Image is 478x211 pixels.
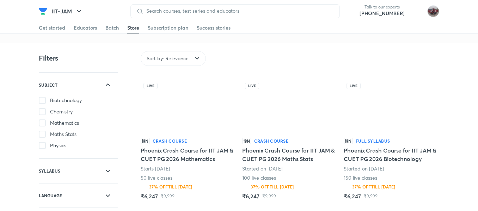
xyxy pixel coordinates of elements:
[50,97,82,104] span: Biotechnology
[105,22,119,33] a: Batch
[74,22,97,33] a: Educators
[245,83,259,89] div: Live
[148,22,188,33] a: Subscription plan
[347,83,361,89] div: Live
[344,80,440,134] img: Batch Thumbnail
[141,165,170,172] p: Starts [DATE]
[427,5,439,17] img: amirhussain Hussain
[242,174,276,181] p: 100 live classes
[39,81,57,88] h6: SUBJECT
[141,192,158,200] h5: ₹6,247
[47,4,87,18] button: IIT-JAM
[360,10,405,17] a: [PHONE_NUMBER]
[39,167,60,174] h6: SYLLABUS
[127,24,139,31] div: Store
[254,138,288,144] h6: Crash course
[242,184,248,190] img: Discount Logo
[242,146,338,163] h5: Phoenix Crash Course for IIT JAM & CUET PG 2026 Maths Stats
[197,24,231,31] div: Success stories
[344,138,353,144] p: हिN
[141,80,237,134] img: Batch Thumbnail
[344,146,440,163] h5: Phoenix Crash Course for IIT JAM & CUET PG 2026 Biotechnology
[410,6,422,17] img: avatar
[345,4,360,18] img: call-us
[344,174,378,181] p: 150 live classes
[251,184,294,190] h6: 37 % OFF till [DATE]
[344,184,349,190] img: Discount Logo
[143,83,158,89] div: Live
[262,193,276,199] p: ₹9,999
[364,193,378,199] p: ₹9,999
[39,22,65,33] a: Get started
[161,193,174,199] p: ₹9,999
[39,24,65,31] div: Get started
[50,142,66,149] span: Physics
[39,54,58,63] h4: Filters
[141,138,150,144] p: हिN
[149,184,192,190] h6: 37 % OFF till [DATE]
[50,131,76,138] span: Maths Stats
[148,24,188,31] div: Subscription plan
[242,80,338,134] img: Batch Thumbnail
[197,22,231,33] a: Success stories
[141,146,237,163] h5: Phoenix Crash Course for IIT JAM & CUET PG 2026 Mathematics
[147,55,189,62] span: Sort by: Relevance
[356,138,390,144] h6: Full Syllabus
[242,192,259,200] h5: ₹6,247
[74,24,97,31] div: Educators
[141,174,173,181] p: 50 live classes
[141,184,146,190] img: Discount Logo
[242,165,282,172] p: Started on [DATE]
[352,184,395,190] h6: 37 % OFF till [DATE]
[50,108,73,115] span: Chemistry
[242,138,251,144] p: हिN
[143,8,334,14] input: Search courses, test series and educators
[39,192,62,199] h6: LANGUAGE
[39,7,47,15] img: Company Logo
[127,22,139,33] a: Store
[344,192,361,200] h5: ₹6,247
[50,119,79,126] span: Mathematics
[153,138,187,144] h6: Crash course
[105,24,119,31] div: Batch
[360,4,405,10] p: Talk to our experts
[344,165,384,172] p: Started on [DATE]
